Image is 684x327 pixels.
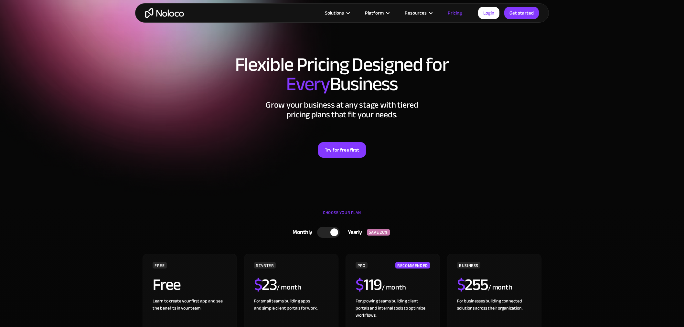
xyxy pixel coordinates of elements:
[153,277,181,293] h2: Free
[382,282,406,293] div: / month
[254,269,262,300] span: $
[397,9,440,17] div: Resources
[478,7,499,19] a: Login
[457,262,480,269] div: BUSINESS
[395,262,430,269] div: RECOMMENDED
[367,229,390,236] div: SAVE 20%
[142,55,542,94] h1: Flexible Pricing Designed for Business
[356,269,364,300] span: $
[277,282,301,293] div: / month
[254,277,277,293] h2: 23
[254,262,276,269] div: STARTER
[317,9,357,17] div: Solutions
[356,277,382,293] h2: 119
[504,7,539,19] a: Get started
[145,8,184,18] a: home
[142,208,542,224] div: CHOOSE YOUR PLAN
[286,66,330,102] span: Every
[365,9,384,17] div: Platform
[457,269,465,300] span: $
[488,282,512,293] div: / month
[284,227,317,237] div: Monthly
[142,100,542,120] h2: Grow your business at any stage with tiered pricing plans that fit your needs.
[340,227,367,237] div: Yearly
[457,277,488,293] h2: 255
[318,142,366,158] a: Try for free first
[153,262,167,269] div: FREE
[440,9,470,17] a: Pricing
[325,9,344,17] div: Solutions
[357,9,397,17] div: Platform
[405,9,427,17] div: Resources
[356,262,368,269] div: PRO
